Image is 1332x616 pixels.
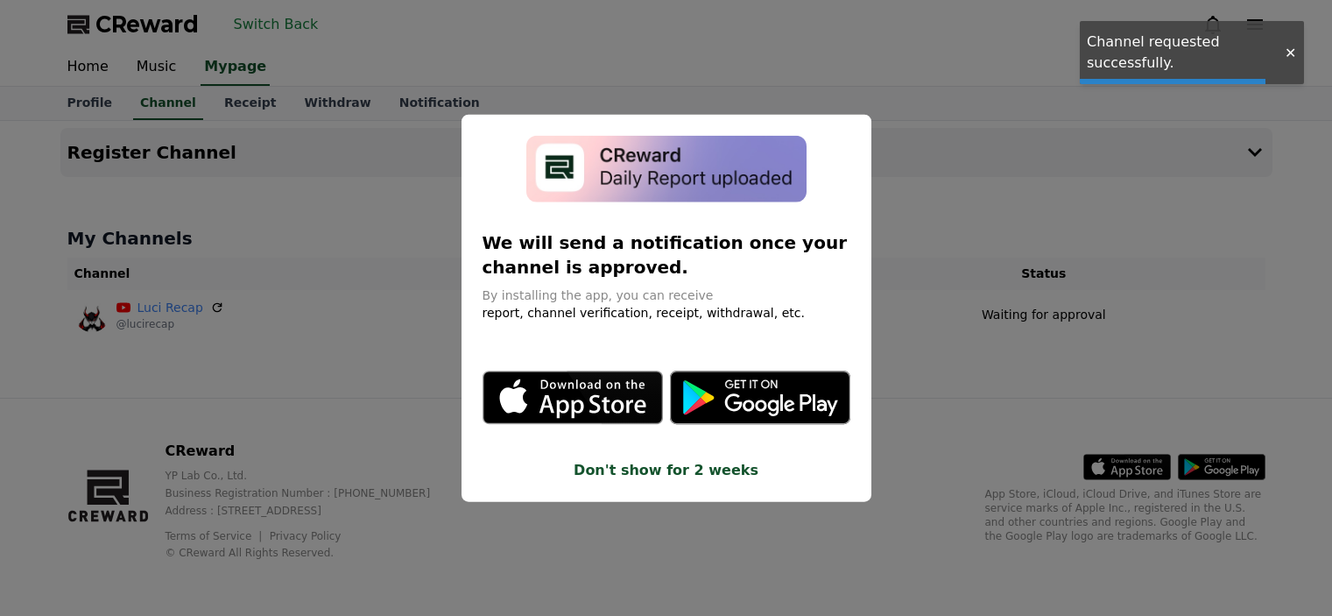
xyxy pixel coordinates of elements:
[526,135,807,202] img: app-install-modal
[483,460,850,481] button: Don't show for 2 weeks
[483,304,850,322] p: report, channel verification, receipt, withdrawal, etc.
[462,114,871,502] div: modal
[483,287,850,304] p: By installing the app, you can receive
[483,230,850,280] p: We will send a notification once your channel is approved.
